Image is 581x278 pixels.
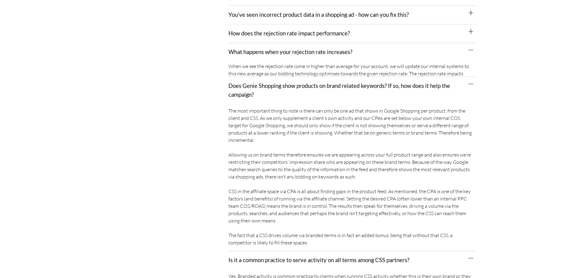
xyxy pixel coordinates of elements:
div: What happens when your rejection rate increases? [228,43,476,61]
a: How does the rejection rate impact performance? [228,30,350,37]
div: Is it a common practice to serve activity on all terms among CSS partners? [228,251,476,269]
a: What happens when your rejection rate increases? [228,49,352,55]
div: Does Genie Shopping show products on brand related keywords? If so, how does it help the campaign? [228,77,476,104]
a: Is it a common practice to serve activity on all terms among CSS partners? [228,257,409,263]
div: How does the rejection rate impact performance? [228,24,476,43]
div: Does Genie Shopping show products on brand related keywords? If so, how does it help the campaign? [228,104,476,251]
div: You’ve seen incorrect product data in a shopping ad - how can you fix this? [228,6,476,24]
a: You’ve seen incorrect product data in a shopping ad - how can you fix this? [228,11,409,18]
a: Does Genie Shopping show products on brand related keywords? If so, how does it help the campaign? [228,82,450,98]
div: What happens when your rejection rate increases? [228,61,476,77]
